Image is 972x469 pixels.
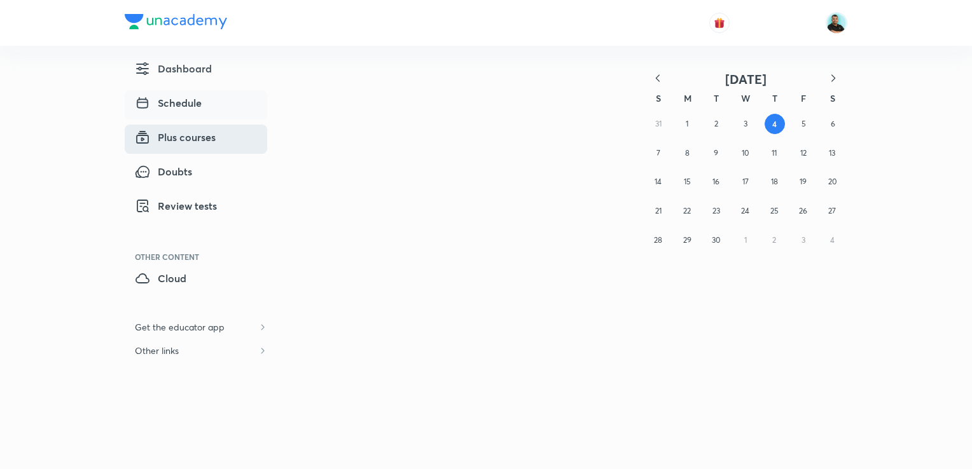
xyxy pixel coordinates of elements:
abbr: September 4, 2025 [772,119,777,129]
span: Plus courses [135,130,216,145]
button: September 7, 2025 [648,143,669,163]
abbr: September 13, 2025 [829,148,835,158]
button: September 6, 2025 [823,114,843,134]
abbr: September 22, 2025 [683,206,691,215]
button: September 28, 2025 [648,230,669,250]
a: Doubts [125,159,267,188]
abbr: September 17, 2025 [742,177,749,186]
button: September 24, 2025 [735,201,756,221]
abbr: September 26, 2025 [799,206,807,215]
button: September 26, 2025 [793,201,814,221]
button: September 30, 2025 [706,230,726,250]
span: [DATE] [725,71,767,88]
button: September 17, 2025 [735,172,756,192]
img: avatar [714,17,725,29]
span: Review tests [135,198,217,214]
abbr: September 21, 2025 [655,206,662,215]
button: September 18, 2025 [764,172,784,192]
span: Dashboard [135,61,212,76]
a: Dashboard [125,56,267,85]
abbr: September 28, 2025 [654,235,662,245]
abbr: September 11, 2025 [772,148,777,158]
a: Cloud [125,266,267,295]
button: September 20, 2025 [822,172,842,192]
a: Review tests [125,193,267,222]
button: September 2, 2025 [706,114,726,134]
abbr: September 29, 2025 [683,235,691,245]
button: September 4, 2025 [765,114,785,134]
button: September 13, 2025 [822,143,842,163]
abbr: Tuesday [714,92,719,104]
span: Doubts [135,164,192,179]
abbr: September 18, 2025 [771,177,778,186]
abbr: September 20, 2025 [828,177,837,186]
button: avatar [709,13,730,33]
abbr: Sunday [656,92,661,104]
abbr: September 6, 2025 [831,119,835,128]
abbr: September 14, 2025 [655,177,662,186]
abbr: Wednesday [741,92,750,104]
button: September 22, 2025 [677,201,697,221]
a: Company Logo [125,14,227,32]
abbr: September 15, 2025 [684,177,691,186]
abbr: September 1, 2025 [686,119,688,128]
abbr: September 5, 2025 [802,119,806,128]
a: Plus courses [125,125,267,154]
button: September 21, 2025 [648,201,669,221]
abbr: September 12, 2025 [800,148,807,158]
button: September 27, 2025 [822,201,842,221]
button: September 12, 2025 [793,143,814,163]
abbr: Saturday [830,92,835,104]
img: Company Logo [125,14,227,29]
button: September 29, 2025 [677,230,697,250]
button: September 10, 2025 [735,143,756,163]
abbr: September 30, 2025 [712,235,720,245]
button: September 23, 2025 [706,201,726,221]
abbr: September 23, 2025 [712,206,720,215]
abbr: September 9, 2025 [714,148,718,158]
button: September 15, 2025 [677,172,697,192]
button: September 14, 2025 [648,172,669,192]
abbr: September 2, 2025 [714,119,718,128]
h6: Other links [125,339,189,362]
button: September 19, 2025 [793,172,814,192]
abbr: Thursday [772,92,777,104]
abbr: September 3, 2025 [744,119,747,128]
button: September 3, 2025 [735,114,756,134]
button: September 16, 2025 [706,172,726,192]
abbr: September 8, 2025 [685,148,690,158]
abbr: September 27, 2025 [828,206,836,215]
button: September 8, 2025 [677,143,697,163]
a: Schedule [125,90,267,119]
h6: Get the educator app [125,315,235,339]
button: September 11, 2025 [764,143,784,163]
abbr: September 24, 2025 [741,206,749,215]
abbr: Monday [684,92,691,104]
button: September 9, 2025 [706,143,726,163]
abbr: September 25, 2025 [770,206,779,215]
button: [DATE] [672,71,819,87]
abbr: September 7, 2025 [656,148,660,158]
button: September 25, 2025 [764,201,784,221]
abbr: September 10, 2025 [742,148,749,158]
div: Other Content [135,253,267,261]
button: September 5, 2025 [794,114,814,134]
span: Cloud [135,271,186,286]
abbr: Friday [801,92,806,104]
img: Abhishek Agnihotri [826,12,847,34]
abbr: September 16, 2025 [712,177,719,186]
button: September 1, 2025 [677,114,697,134]
abbr: September 19, 2025 [800,177,807,186]
span: Schedule [135,95,202,111]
